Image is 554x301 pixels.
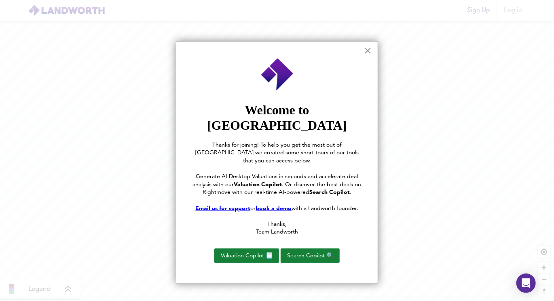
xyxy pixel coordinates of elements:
[196,206,251,211] a: Email us for support
[260,58,294,91] img: Employee Photo
[234,182,282,187] strong: Valuation Copilot
[309,189,350,195] strong: Search Copilot
[350,189,351,195] span: .
[256,206,292,211] a: book a demo
[214,248,279,263] button: Valuation Copilot 📃
[281,248,340,263] button: Search Copilot 🔍
[203,182,363,196] span: . Or discover the best deals on Rightmove with our real-time AI-powered
[192,102,362,133] p: Welcome to [GEOGRAPHIC_DATA]
[251,206,256,211] span: or
[364,44,372,57] button: Close
[516,274,536,293] div: Open Intercom Messenger
[292,206,359,211] span: with a Landworth founder.
[192,221,362,229] p: Thanks,
[192,228,362,236] p: Team Landworth
[193,174,360,187] span: Generate AI Desktop Valuations in seconds and accelerate deal analysis with our
[192,141,362,165] p: Thanks for joining! To help you get the most out of [GEOGRAPHIC_DATA] we created some short tours...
